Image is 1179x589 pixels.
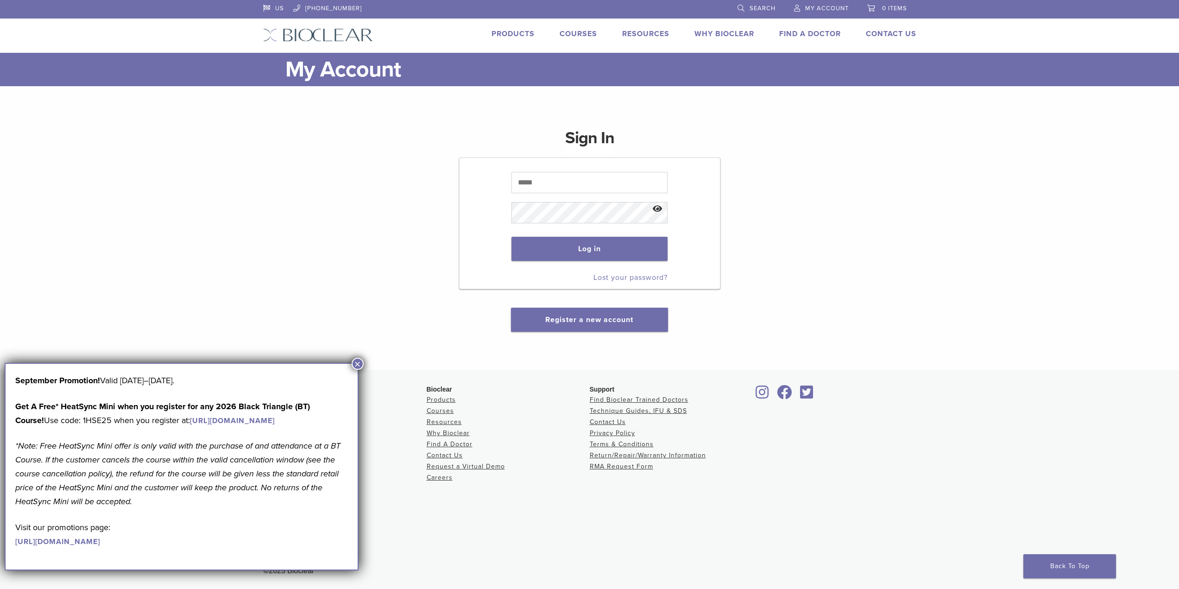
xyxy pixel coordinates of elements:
a: Technique Guides, IFU & SDS [590,407,687,415]
p: Visit our promotions page: [15,520,348,548]
a: Register a new account [545,315,633,324]
h1: My Account [285,53,916,86]
a: Why Bioclear [694,29,754,38]
a: Careers [427,474,453,481]
button: Log in [511,237,668,261]
a: Why Bioclear [427,429,470,437]
span: Bioclear [427,386,452,393]
h1: Sign In [565,127,614,157]
span: 0 items [882,5,907,12]
a: Find Bioclear Trained Doctors [590,396,688,404]
em: *Note: Free HeatSync Mini offer is only valid with the purchase of and attendance at a BT Course.... [15,441,340,507]
span: Search [750,5,775,12]
p: Valid [DATE]–[DATE]. [15,374,348,387]
a: [URL][DOMAIN_NAME] [15,537,100,546]
a: RMA Request Form [590,462,653,470]
a: Bioclear [753,391,772,400]
span: Support [590,386,615,393]
a: Bioclear [774,391,795,400]
a: Contact Us [866,29,916,38]
a: Courses [560,29,597,38]
a: Find A Doctor [427,440,473,448]
span: My Account [805,5,849,12]
a: Bioclear [797,391,817,400]
a: Products [492,29,535,38]
a: Contact Us [590,418,626,426]
a: Contact Us [427,451,463,459]
a: Return/Repair/Warranty Information [590,451,706,459]
b: September Promotion! [15,375,100,386]
a: Products [427,396,456,404]
a: Courses [427,407,454,415]
img: Bioclear [263,28,373,42]
a: Resources [622,29,669,38]
a: Request a Virtual Demo [427,462,505,470]
a: Terms & Conditions [590,440,654,448]
strong: Get A Free* HeatSync Mini when you register for any 2026 Black Triangle (BT) Course! [15,401,310,425]
a: Lost your password? [593,273,668,282]
a: Find A Doctor [779,29,841,38]
button: Show password [648,197,668,221]
a: Back To Top [1023,554,1116,578]
button: Register a new account [511,308,668,332]
div: ©2025 Bioclear [264,565,916,576]
a: Resources [427,418,462,426]
a: [URL][DOMAIN_NAME] [190,416,275,425]
a: Privacy Policy [590,429,635,437]
p: Use code: 1HSE25 when you register at: [15,399,348,427]
button: Close [352,358,364,370]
